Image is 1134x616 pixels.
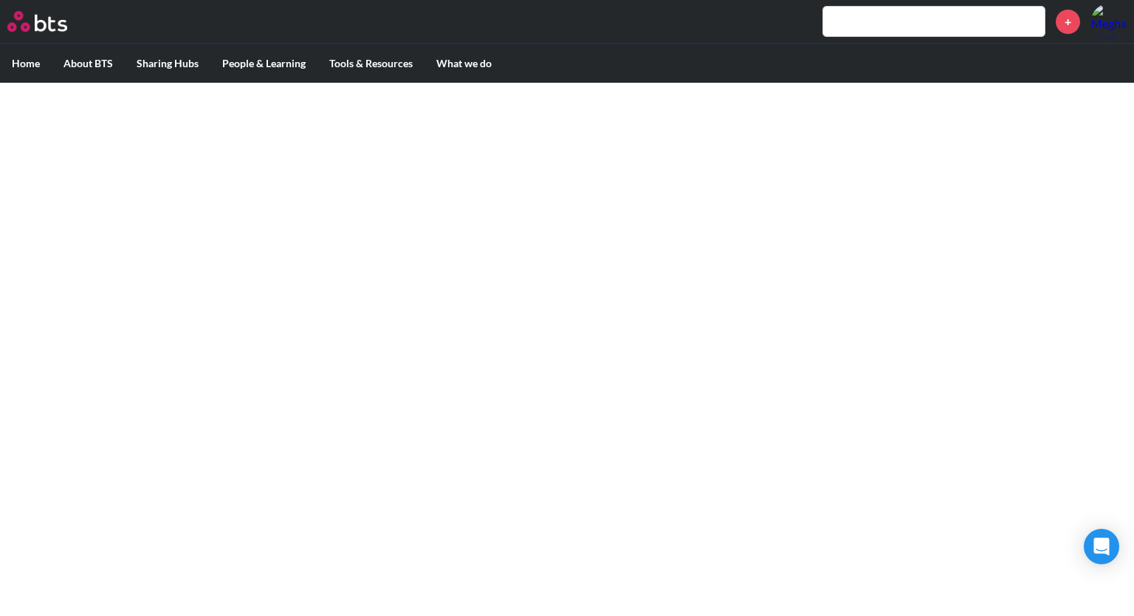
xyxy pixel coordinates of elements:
[52,44,125,83] label: About BTS
[7,11,94,32] a: Go home
[7,11,67,32] img: BTS Logo
[425,44,504,83] label: What we do
[1091,4,1127,39] img: Meghan Mariner
[125,44,210,83] label: Sharing Hubs
[210,44,317,83] label: People & Learning
[1091,4,1127,39] a: Profile
[1084,529,1119,564] div: Open Intercom Messenger
[317,44,425,83] label: Tools & Resources
[1056,10,1080,34] a: +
